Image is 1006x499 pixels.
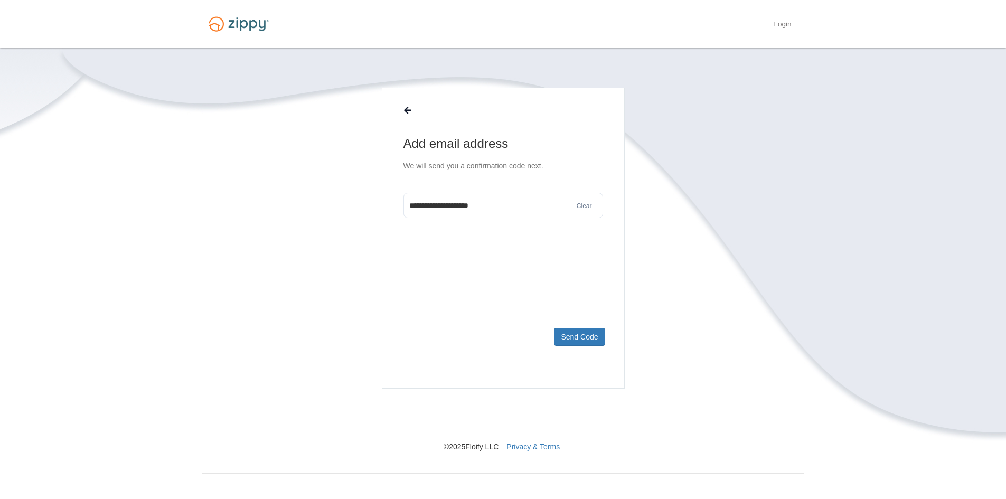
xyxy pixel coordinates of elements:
a: Login [774,20,791,31]
h1: Add email address [403,135,603,152]
button: Clear [573,201,595,211]
nav: © 2025 Floify LLC [202,389,804,452]
button: Send Code [554,328,605,346]
p: We will send you a confirmation code next. [403,161,603,172]
a: Privacy & Terms [506,442,560,451]
img: Logo [202,12,275,36]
